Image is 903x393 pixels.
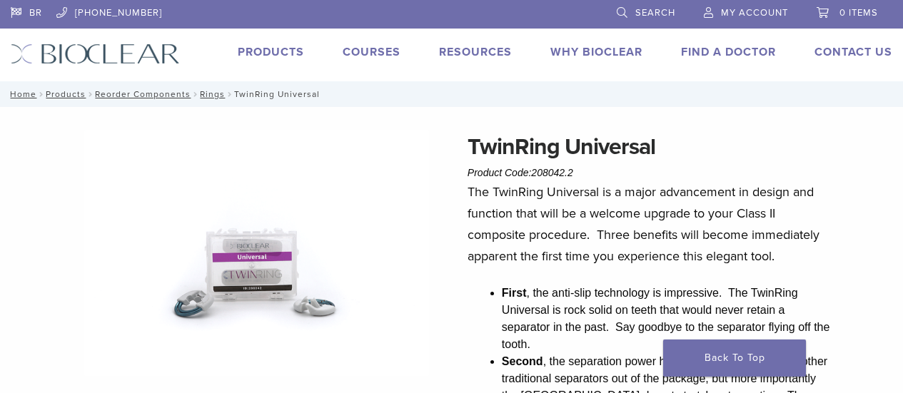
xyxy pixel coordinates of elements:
[681,45,776,59] a: Find A Doctor
[46,89,86,99] a: Products
[225,91,234,98] span: /
[191,91,200,98] span: /
[95,89,191,99] a: Reorder Components
[721,7,788,19] span: My Account
[502,355,543,367] strong: Second
[468,167,573,178] span: Product Code:
[343,45,400,59] a: Courses
[502,287,527,299] strong: First
[439,45,512,59] a: Resources
[6,89,36,99] a: Home
[200,89,225,99] a: Rings
[84,130,429,376] img: 208042.2
[550,45,642,59] a: Why Bioclear
[36,91,46,98] span: /
[663,340,806,377] a: Back To Top
[839,7,878,19] span: 0 items
[531,167,572,178] span: 208042.2
[468,181,835,267] p: The TwinRing Universal is a major advancement in design and function that will be a welcome upgra...
[238,45,304,59] a: Products
[11,44,180,64] img: Bioclear
[468,130,835,164] h1: TwinRing Universal
[86,91,95,98] span: /
[502,285,835,353] li: , the anti-slip technology is impressive. The TwinRing Universal is rock solid on teeth that woul...
[635,7,675,19] span: Search
[814,45,892,59] a: Contact Us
